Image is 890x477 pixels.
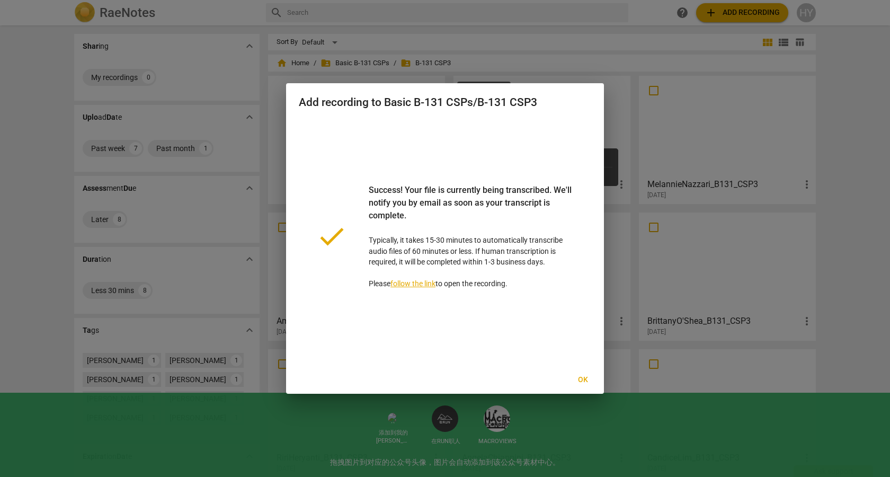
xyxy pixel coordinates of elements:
span: done [316,220,348,252]
a: follow the link [390,279,435,288]
p: Typically, it takes 15-30 minutes to automatically transcribe audio files of 60 minutes or less. ... [369,184,574,289]
button: Ok [566,370,600,390]
span: Ok [574,375,591,385]
div: Success! Your file is currently being transcribed. We'll notify you by email as soon as your tran... [369,184,574,235]
h2: Add recording to Basic B-131 CSPs/B-131 CSP3 [299,96,591,109]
